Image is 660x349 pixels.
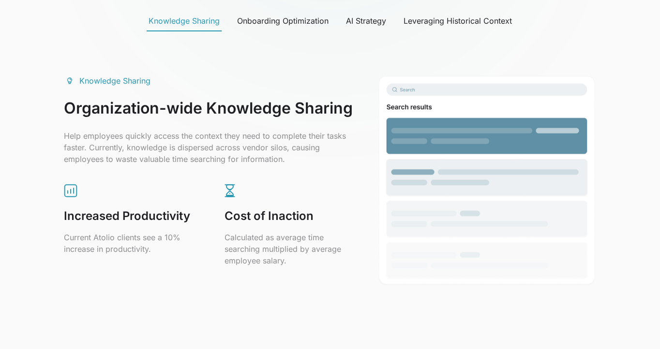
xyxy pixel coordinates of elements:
p: Calculated as average time searching multiplied by average employee salary. [225,232,354,266]
h2: Increased Productivity [64,208,194,224]
h3: Organization-wide Knowledge Sharing [64,98,354,118]
iframe: Chat Widget [612,303,660,349]
p: Current Atolio clients see a 10% increase in productivity. [64,232,194,255]
p: Help employees quickly access the context they need to complete their tasks faster. Currently, kn... [64,130,354,165]
div: Knowledge Sharing [79,75,150,87]
img: image [377,75,596,286]
h2: Cost of Inaction [225,208,354,224]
